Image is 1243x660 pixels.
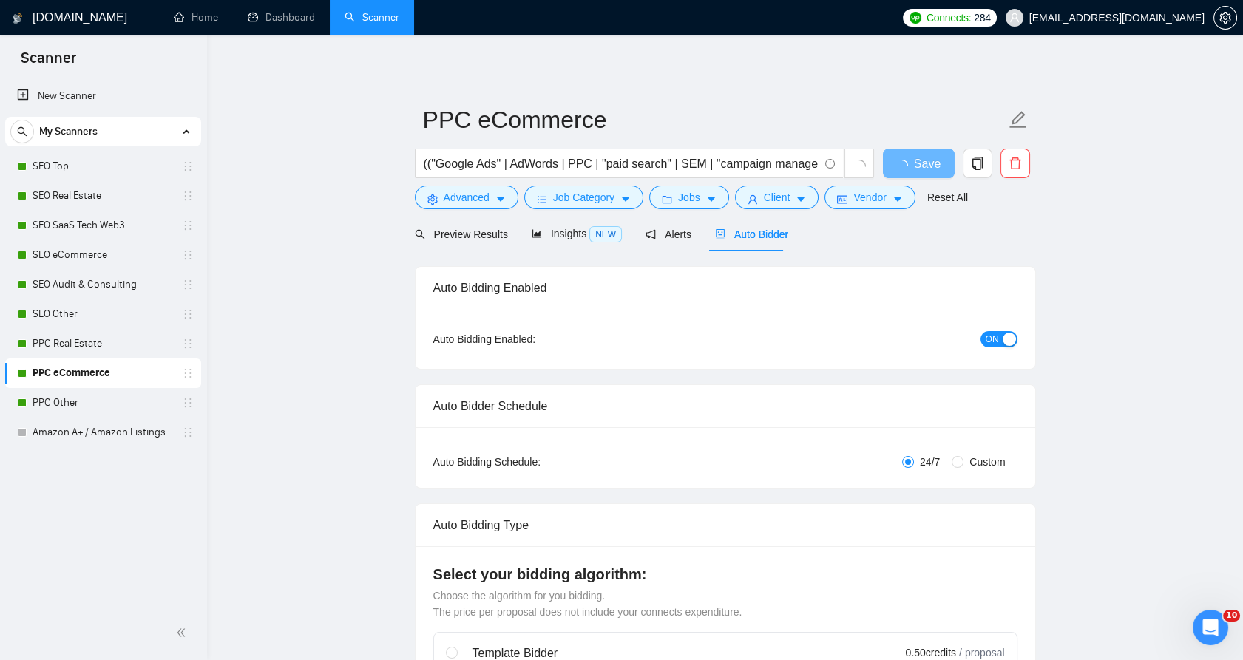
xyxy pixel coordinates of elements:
[589,226,622,242] span: NEW
[910,12,921,24] img: upwork-logo.png
[33,181,173,211] a: SEO Real Estate
[182,220,194,231] span: holder
[444,189,490,205] span: Advanced
[963,149,992,178] button: copy
[620,194,631,205] span: caret-down
[427,194,438,205] span: setting
[735,186,819,209] button: userClientcaret-down
[182,190,194,202] span: holder
[182,426,194,438] span: holder
[715,229,725,239] span: robot
[33,329,173,358] a: PPC Real Estate
[415,229,425,239] span: search
[553,189,614,205] span: Job Category
[927,10,971,26] span: Connects:
[927,189,968,205] a: Reset All
[1009,110,1028,129] span: edit
[883,149,955,178] button: Save
[1213,6,1237,30] button: setting
[415,186,518,209] button: settingAdvancedcaret-down
[662,194,672,205] span: folder
[646,229,656,239] span: notification
[5,81,201,111] li: New Scanner
[415,228,508,240] span: Preview Results
[1009,13,1020,23] span: user
[646,228,691,240] span: Alerts
[495,194,506,205] span: caret-down
[896,160,914,171] span: loading
[1000,149,1030,178] button: delete
[914,454,946,470] span: 24/7
[182,308,194,320] span: holder
[433,590,742,618] span: Choose the algorithm for you bidding. The price per proposal does not include your connects expen...
[715,228,788,240] span: Auto Bidder
[974,10,990,26] span: 284
[33,211,173,240] a: SEO SaaS Tech Web3
[1193,610,1228,645] iframe: Intercom live chat
[176,625,191,640] span: double-left
[796,194,806,205] span: caret-down
[537,194,547,205] span: bars
[914,154,941,173] span: Save
[963,454,1011,470] span: Custom
[824,186,915,209] button: idcardVendorcaret-down
[345,11,399,24] a: searchScanner
[182,160,194,172] span: holder
[649,186,729,209] button: folderJobscaret-down
[764,189,790,205] span: Client
[5,117,201,447] li: My Scanners
[853,189,886,205] span: Vendor
[433,385,1017,427] div: Auto Bidder Schedule
[33,152,173,181] a: SEO Top
[182,397,194,409] span: holder
[13,7,23,30] img: logo
[33,270,173,299] a: SEO Audit & Consulting
[182,338,194,350] span: holder
[825,159,835,169] span: info-circle
[893,194,903,205] span: caret-down
[853,160,866,173] span: loading
[423,101,1006,138] input: Scanner name...
[706,194,717,205] span: caret-down
[748,194,758,205] span: user
[1213,12,1237,24] a: setting
[532,228,622,239] span: Insights
[182,249,194,261] span: holder
[433,331,628,347] div: Auto Bidding Enabled:
[9,47,88,78] span: Scanner
[33,299,173,329] a: SEO Other
[424,154,819,173] input: Search Freelance Jobs...
[837,194,847,205] span: idcard
[1214,12,1236,24] span: setting
[959,645,1004,660] span: / proposal
[433,454,628,470] div: Auto Bidding Schedule:
[10,120,34,143] button: search
[433,504,1017,546] div: Auto Bidding Type
[11,126,33,137] span: search
[182,279,194,290] span: holder
[986,331,999,347] span: ON
[174,11,218,24] a: homeHome
[1223,610,1240,622] span: 10
[248,11,315,24] a: dashboardDashboard
[433,564,1017,585] h4: Select your bidding algorithm:
[678,189,700,205] span: Jobs
[532,228,542,239] span: area-chart
[963,157,992,170] span: copy
[39,117,98,146] span: My Scanners
[33,240,173,270] a: SEO eCommerce
[33,418,173,447] a: Amazon A+ / Amazon Listings
[524,186,643,209] button: barsJob Categorycaret-down
[33,358,173,388] a: PPC eCommerce
[433,267,1017,309] div: Auto Bidding Enabled
[17,81,189,111] a: New Scanner
[1001,157,1029,170] span: delete
[182,367,194,379] span: holder
[33,388,173,418] a: PPC Other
